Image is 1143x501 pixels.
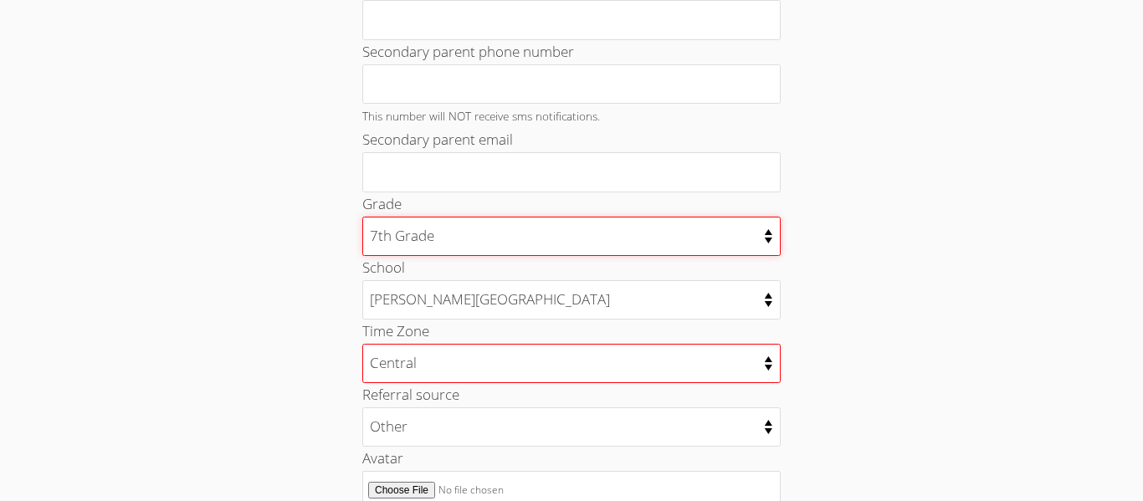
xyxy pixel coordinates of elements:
[362,194,402,213] label: Grade
[362,385,459,404] label: Referral source
[362,321,429,340] label: Time Zone
[362,448,403,468] label: Avatar
[362,130,513,149] label: Secondary parent email
[362,258,405,277] label: School
[362,42,574,61] label: Secondary parent phone number
[362,108,600,124] small: This number will NOT receive sms notifications.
